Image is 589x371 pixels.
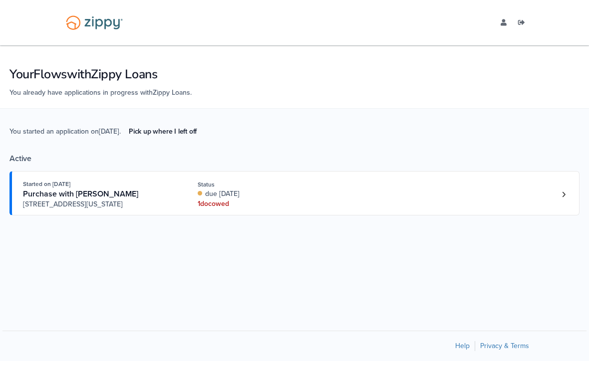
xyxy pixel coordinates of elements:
[23,181,70,187] span: Started on [DATE]
[9,154,580,164] div: Active
[60,11,129,34] img: Logo
[198,180,331,189] div: Status
[480,342,529,350] a: Privacy & Terms
[501,19,511,29] a: edit profile
[121,123,205,140] a: Pick up where I left off
[455,342,470,350] a: Help
[9,66,580,83] h1: Your Flows with Zippy Loans
[23,189,138,199] span: Purchase with [PERSON_NAME]
[9,126,205,154] span: You started an application on [DATE] .
[9,171,580,215] a: Open loan 4216347
[518,19,529,29] a: Log out
[198,199,331,209] div: 1 doc owed
[198,189,331,199] div: due [DATE]
[23,199,175,209] span: [STREET_ADDRESS][US_STATE]
[556,187,571,202] a: Loan number 4216347
[9,88,192,97] span: You already have applications in progress with Zippy Loans .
